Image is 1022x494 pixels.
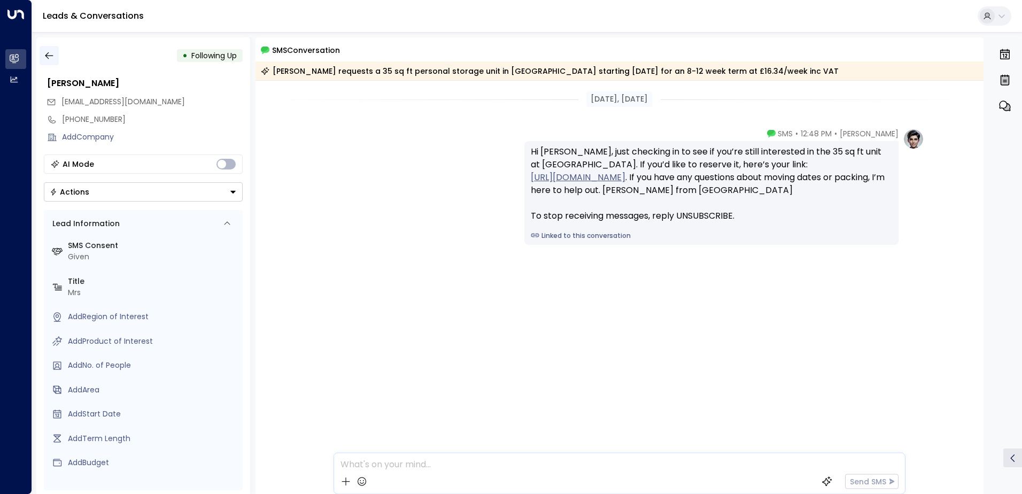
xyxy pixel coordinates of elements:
div: Lead Information [49,218,120,229]
a: [URL][DOMAIN_NAME] [531,171,625,184]
label: Title [68,276,238,287]
span: [EMAIL_ADDRESS][DOMAIN_NAME] [61,96,185,107]
div: [DATE], [DATE] [586,91,652,107]
a: Linked to this conversation [531,231,892,241]
div: AddRegion of Interest [68,311,238,322]
div: [PERSON_NAME] [47,77,243,90]
span: SMS Conversation [272,44,340,56]
a: Leads & Conversations [43,10,144,22]
div: AddNo. of People [68,360,238,371]
span: • [834,128,837,139]
button: Actions [44,182,243,202]
span: leastokes@yahoo.co.uk [61,96,185,107]
div: AddTerm Length [68,433,238,444]
span: [PERSON_NAME] [840,128,899,139]
div: AddBudget [68,457,238,468]
span: Following Up [191,50,237,61]
div: AddProduct of Interest [68,336,238,347]
div: • [182,46,188,65]
div: [PHONE_NUMBER] [62,114,243,125]
div: AddCompany [62,132,243,143]
div: Given [68,251,238,263]
div: Button group with a nested menu [44,182,243,202]
div: Actions [50,187,89,197]
div: Hi [PERSON_NAME], just checking in to see if you’re still interested in the 35 sq ft unit at [GEO... [531,145,892,222]
div: AI Mode [63,159,94,169]
div: AddStart Date [68,408,238,420]
span: SMS [778,128,793,139]
div: [PERSON_NAME] requests a 35 sq ft personal storage unit in [GEOGRAPHIC_DATA] starting [DATE] for ... [261,66,839,76]
label: Source [68,482,238,493]
span: 12:48 PM [801,128,832,139]
span: • [795,128,798,139]
label: SMS Consent [68,240,238,251]
div: Mrs [68,287,238,298]
div: AddArea [68,384,238,396]
img: profile-logo.png [903,128,924,150]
